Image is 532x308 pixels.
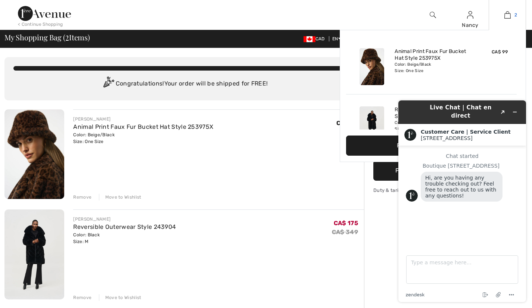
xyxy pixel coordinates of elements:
[73,194,91,200] div: Remove
[73,231,176,245] div: Color: Black Size: M
[65,32,69,41] span: 2
[360,48,384,85] img: Animal Print Faux Fur Bucket Hat Style 253975X
[304,36,315,42] img: Canadian Dollar
[73,131,213,145] div: Color: Beige/Black Size: One Size
[392,94,532,308] iframe: Find more information here
[73,216,176,223] div: [PERSON_NAME]
[73,223,176,230] a: Reversible Outerwear Style 243904
[489,10,526,19] a: 2
[18,5,33,12] span: Chat
[504,10,511,19] img: My Bag
[336,119,358,127] span: CA$ 99
[360,106,384,143] img: Reversible Outerwear Style 243904
[304,36,328,41] span: CAD
[514,12,517,18] span: 2
[334,220,358,227] span: CA$ 175
[467,11,473,18] a: Sign In
[4,34,90,41] span: My Shopping Bag ( Items)
[99,194,141,200] div: Move to Wishlist
[467,10,473,19] img: My Info
[452,21,489,29] div: Nancy
[373,187,485,194] div: Duty & tariff-free | Uninterrupted shipping
[430,10,436,19] img: search the website
[395,62,468,74] div: Color: Beige/Black Size: One Size
[73,123,213,130] a: Animal Print Faux Fur Bucket Hat Style 253975X
[373,161,485,181] button: Proceed to Payment
[346,136,520,156] button: Proceed to Checkout
[4,209,64,299] img: Reversible Outerwear Style 243904
[332,228,358,236] s: CA$ 349
[492,49,508,55] span: CA$ 99
[18,6,71,21] img: 1ère Avenue
[101,77,116,91] img: Congratulation2.svg
[13,77,355,91] div: Congratulations! Your order will be shipped for FREE!
[4,109,64,199] img: Animal Print Faux Fur Bucket Hat Style 253975X
[99,294,141,301] div: Move to Wishlist
[332,36,342,41] span: EN
[395,48,468,62] a: Animal Print Faux Fur Bucket Hat Style 253975X
[73,116,213,122] div: [PERSON_NAME]
[18,21,63,28] div: < Continue Shopping
[73,294,91,301] div: Remove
